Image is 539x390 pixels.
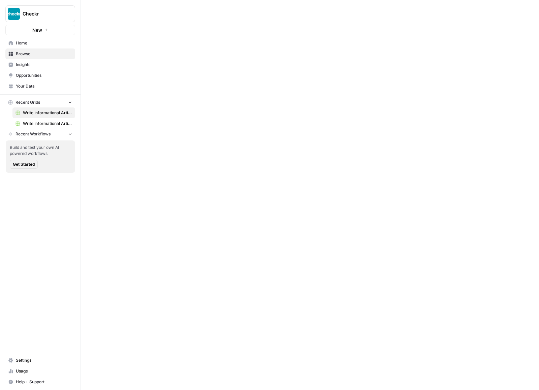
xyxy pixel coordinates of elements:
[15,99,40,105] span: Recent Grids
[5,377,75,387] button: Help + Support
[23,10,63,17] span: Checkr
[5,59,75,70] a: Insights
[16,40,72,46] span: Home
[16,72,72,78] span: Opportunities
[5,366,75,377] a: Usage
[12,118,75,129] a: Write Informational Article - B2C
[5,5,75,22] button: Workspace: Checkr
[5,97,75,107] button: Recent Grids
[10,160,38,169] button: Get Started
[5,129,75,139] button: Recent Workflows
[5,70,75,81] a: Opportunities
[5,48,75,59] a: Browse
[16,368,72,374] span: Usage
[12,107,75,118] a: Write Informational Article - B2B
[16,83,72,89] span: Your Data
[13,161,35,167] span: Get Started
[16,51,72,57] span: Browse
[10,144,71,157] span: Build and test your own AI powered workflows
[5,25,75,35] button: New
[5,38,75,48] a: Home
[16,357,72,363] span: Settings
[15,131,51,137] span: Recent Workflows
[5,355,75,366] a: Settings
[23,110,72,116] span: Write Informational Article - B2B
[23,121,72,127] span: Write Informational Article - B2C
[16,62,72,68] span: Insights
[32,27,42,33] span: New
[8,8,20,20] img: Checkr Logo
[16,379,72,385] span: Help + Support
[5,81,75,92] a: Your Data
